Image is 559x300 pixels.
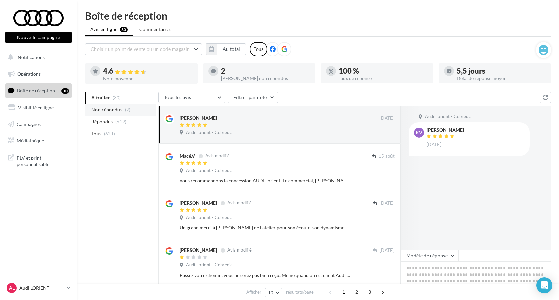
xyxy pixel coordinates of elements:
span: Tous les avis [164,94,191,100]
span: 15 août [379,153,395,159]
div: [PERSON_NAME] [180,115,217,121]
span: [DATE] [380,115,395,121]
span: Répondus [91,118,113,125]
button: 10 [265,288,282,297]
span: Audi Lorient - Cobredia [186,168,233,174]
span: (621) [104,131,115,136]
span: 2 [351,287,362,297]
a: Boîte de réception30 [4,83,73,98]
span: (619) [115,119,127,124]
span: Audi Lorient - Cobredia [425,114,472,120]
span: Avis modifié [227,200,252,206]
button: Notifications [4,50,70,64]
div: Un grand merci à [PERSON_NAME] de l'atelier pour son écoute, son dynamisme, sa rigueur profession... [180,224,351,231]
button: Modèle de réponse [401,250,459,261]
a: Médiathèque [4,134,73,148]
span: Opérations [17,71,41,77]
span: [DATE] [427,142,441,148]
span: Audi Lorient - Cobredia [186,215,233,221]
span: Boîte de réception [17,88,55,93]
button: Nouvelle campagne [5,32,72,43]
button: Filtrer par note [228,92,278,103]
div: Taux de réponse [339,76,428,81]
div: 4.6 [103,67,192,75]
span: Audi Lorient - Cobredia [186,130,233,136]
span: (2) [125,107,131,112]
span: PLV et print personnalisable [17,153,69,168]
a: AL Audi LORIENT [5,282,72,294]
span: Notifications [18,54,45,60]
span: résultats/page [286,289,314,295]
a: Visibilité en ligne [4,101,73,115]
div: Note moyenne [103,76,192,81]
span: Kv [416,129,422,136]
div: nous recommandons la concession AUDI Lorient. Le commercial, [PERSON_NAME], a su cibler notre rec... [180,177,351,184]
span: 10 [268,290,274,295]
div: 5,5 jours [457,67,546,75]
div: Macé.V [180,153,195,159]
span: [DATE] [380,200,395,206]
div: Délai de réponse moyen [457,76,546,81]
a: Campagnes [4,117,73,131]
div: [PERSON_NAME] non répondus [221,76,310,81]
span: Avis modifié [205,153,230,159]
span: Commentaires [139,26,172,33]
span: AL [9,285,15,291]
div: 2 [221,67,310,75]
button: Choisir un point de vente ou un code magasin [85,43,202,55]
div: 30 [61,88,69,94]
span: Non répondus [91,106,122,113]
span: Campagnes [17,121,41,127]
span: Avis modifié [227,247,252,253]
a: Opérations [4,67,73,81]
div: [PERSON_NAME] [180,247,217,254]
div: [PERSON_NAME] [180,200,217,206]
span: Audi Lorient - Cobredia [186,262,233,268]
div: Passez votre chemin, vous ne serez pas bien reçu. Même quand on est client Audi depuis plus de 15... [180,272,351,279]
span: Visibilité en ligne [18,105,54,110]
span: Afficher [246,289,261,295]
span: 1 [338,287,349,297]
div: [PERSON_NAME] [427,128,464,132]
span: Choisir un point de vente ou un code magasin [91,46,190,52]
button: Au total [217,43,246,55]
span: [DATE] [380,247,395,254]
div: Tous [250,42,267,56]
span: Tous [91,130,101,137]
p: Audi LORIENT [19,285,64,291]
span: Médiathèque [17,138,44,143]
div: Open Intercom Messenger [536,277,552,293]
button: Au total [206,43,246,55]
span: 3 [364,287,375,297]
div: Boîte de réception [85,11,551,21]
a: PLV et print personnalisable [4,151,73,170]
div: 100 % [339,67,428,75]
button: Tous les avis [158,92,225,103]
